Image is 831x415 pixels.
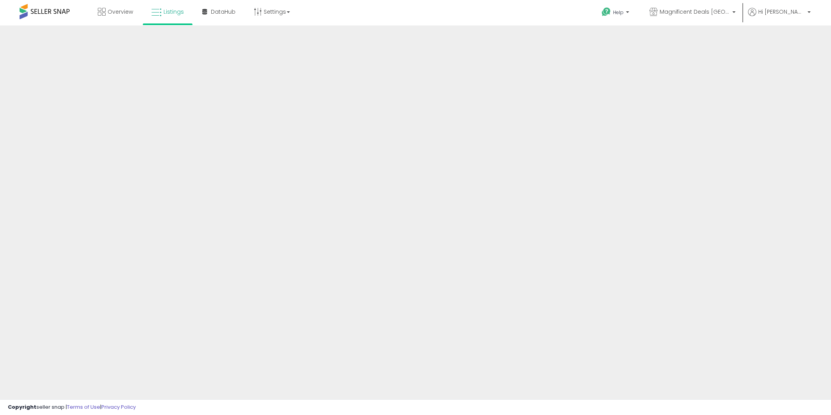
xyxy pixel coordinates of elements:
i: Get Help [601,7,611,17]
a: Hi [PERSON_NAME] [748,8,811,25]
a: Help [595,1,637,25]
span: Hi [PERSON_NAME] [758,8,805,16]
span: Magnificent Deals [GEOGRAPHIC_DATA] [660,8,730,16]
span: DataHub [211,8,236,16]
span: Help [613,9,624,16]
span: Listings [164,8,184,16]
span: Overview [108,8,133,16]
